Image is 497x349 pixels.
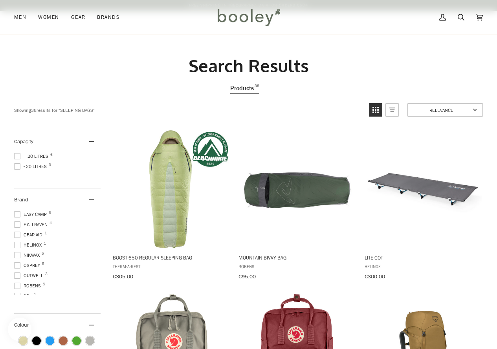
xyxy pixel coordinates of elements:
span: Lite Cot [365,254,480,261]
span: 5 [42,252,44,256]
span: 38 [255,83,259,93]
a: View Products Tab [230,83,259,94]
span: Women [38,13,59,21]
span: Mountain Bivvy Bag [238,254,354,261]
span: 3 [45,272,48,276]
img: Mountain Bivvy Bag [238,130,356,248]
span: Colour: Blue [46,336,54,345]
div: Showing results for " " [14,103,363,117]
iframe: Button to open loyalty program pop-up [8,318,31,341]
span: Outwell [14,272,46,279]
a: Mountain Bivvy Bag [237,130,356,283]
span: 1 [34,292,36,296]
a: View grid mode [369,103,382,117]
span: SOL [14,292,34,300]
span: Nikwax [14,252,42,259]
span: Fjallraven [14,221,50,228]
h2: Search Results [14,55,483,77]
span: 5 [43,282,45,286]
a: View list mode [385,103,399,117]
span: Colour: Grey [86,336,94,345]
span: - 20 Litres [14,163,49,170]
span: Robens [14,282,43,289]
span: 6 [49,211,51,215]
span: 3 [49,163,51,167]
span: €300.00 [365,273,385,280]
span: Robens [238,263,354,270]
span: Easy Camp [14,211,49,218]
img: Booley [214,6,283,29]
span: Colour: Beige [19,336,28,345]
a: Lite Cot [363,130,482,283]
span: Colour: Brown [59,336,68,345]
span: 5 [42,262,44,266]
img: Helinox Lite Cot - Booley Galway [364,130,482,248]
span: Gear [71,13,86,21]
a: Sort options [407,103,483,117]
span: 6 [50,153,53,157]
span: Boost 650 Regular Sleeping Bag [113,254,229,261]
span: €305.00 [113,273,133,280]
a: Boost 650 Regular Sleeping Bag [112,130,230,283]
span: €95.00 [238,273,256,280]
span: Capacity [14,138,33,145]
span: Men [14,13,26,21]
span: 1 [44,231,47,235]
span: Helinox [14,241,44,249]
span: Brand [14,196,28,203]
span: Brands [97,13,120,21]
span: 4 [50,221,52,225]
span: 1 [44,241,46,245]
span: Therm-a-Rest [113,263,229,270]
span: Osprey [14,262,42,269]
span: Colour: Black [32,336,41,345]
span: Relevance [413,106,470,113]
span: Gear Aid [14,231,45,238]
span: Colour: Green [72,336,81,345]
b: 38 [31,106,37,113]
span: + 20 Litres [14,153,51,160]
span: Helinox [365,263,480,270]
